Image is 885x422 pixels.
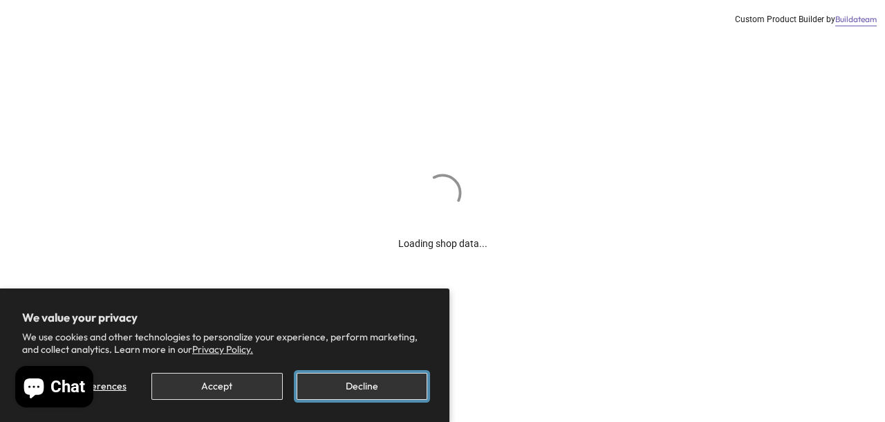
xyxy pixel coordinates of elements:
p: We use cookies and other technologies to personalize your experience, perform marketing, and coll... [22,331,427,356]
a: Buildateam [835,14,877,26]
button: Accept [151,373,282,400]
a: Privacy Policy. [192,343,253,356]
inbox-online-store-chat: Shopify online store chat [11,366,97,411]
div: Custom Product Builder by [735,14,877,26]
button: Decline [297,373,427,400]
h2: We value your privacy [22,311,427,324]
div: Loading shop data... [398,215,487,251]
